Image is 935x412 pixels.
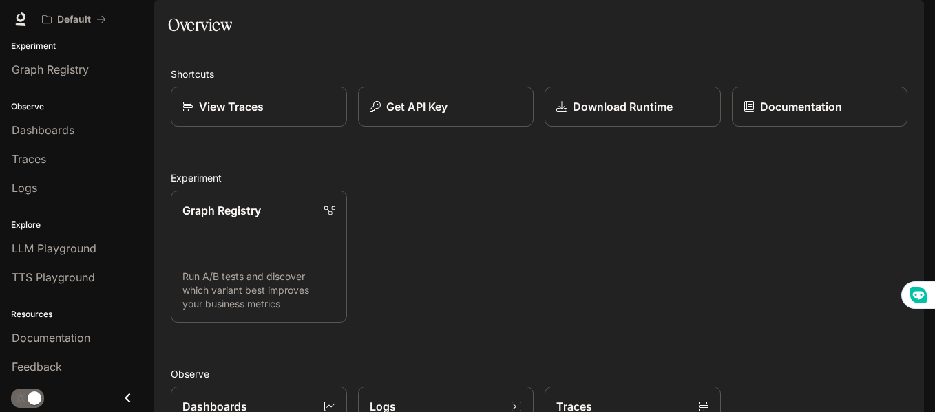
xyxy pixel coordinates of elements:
[358,87,534,127] button: Get API Key
[182,270,335,311] p: Run A/B tests and discover which variant best improves your business metrics
[171,367,907,381] h2: Observe
[171,171,907,185] h2: Experiment
[168,11,232,39] h1: Overview
[573,98,673,115] p: Download Runtime
[545,87,721,127] a: Download Runtime
[386,98,448,115] p: Get API Key
[171,191,347,323] a: Graph RegistryRun A/B tests and discover which variant best improves your business metrics
[171,87,347,127] a: View Traces
[171,67,907,81] h2: Shortcuts
[182,202,261,219] p: Graph Registry
[732,87,908,127] a: Documentation
[57,14,91,25] p: Default
[760,98,842,115] p: Documentation
[36,6,112,33] button: All workspaces
[199,98,264,115] p: View Traces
